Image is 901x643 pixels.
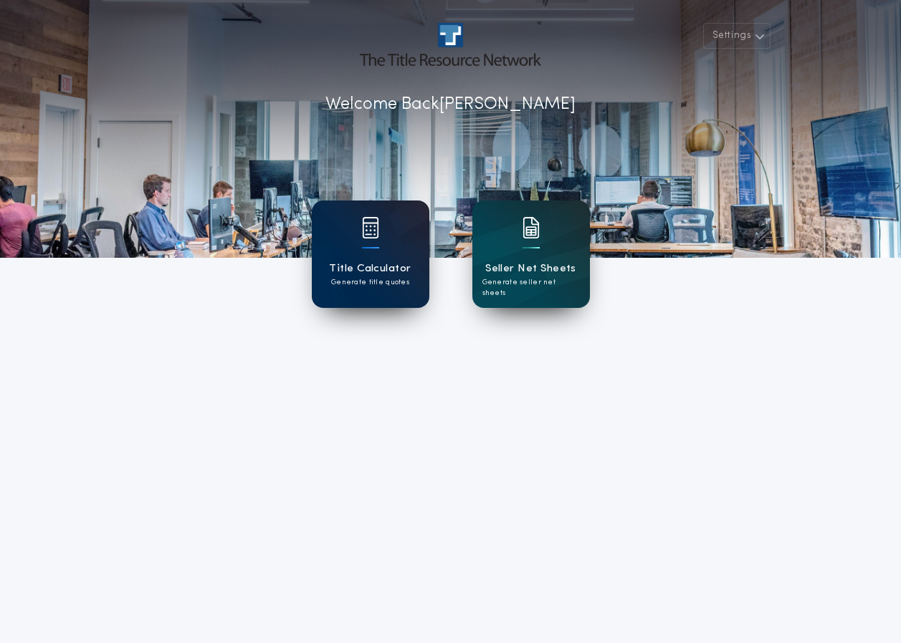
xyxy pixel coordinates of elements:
h1: Seller Net Sheets [485,261,576,277]
button: Settings [703,23,771,49]
h1: Title Calculator [329,261,411,277]
a: card iconSeller Net SheetsGenerate seller net sheets [472,200,590,308]
img: account-logo [360,23,540,66]
p: Generate title quotes [331,277,409,288]
p: Generate seller net sheets [482,277,580,299]
img: card icon [523,217,540,238]
img: card icon [362,217,379,238]
a: card iconTitle CalculatorGenerate title quotes [312,200,429,308]
p: Welcome Back [PERSON_NAME] [325,92,576,117]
